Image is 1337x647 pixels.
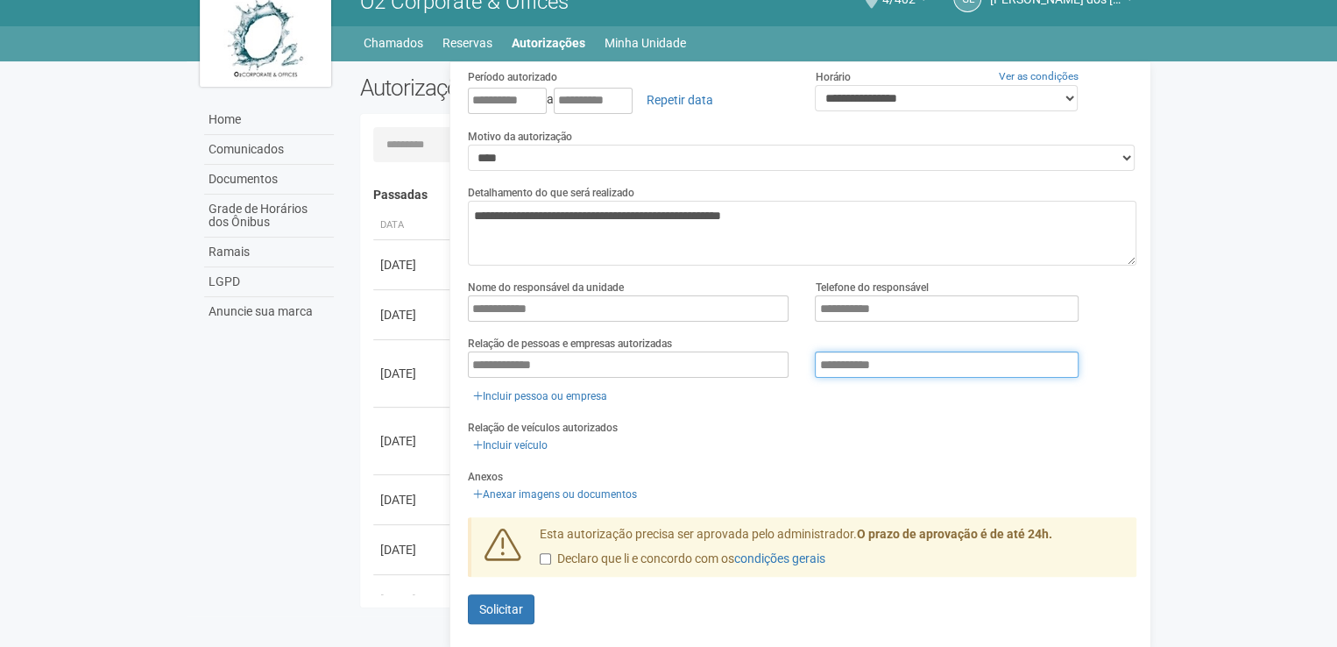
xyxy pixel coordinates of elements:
[635,85,725,115] a: Repetir data
[479,602,523,616] span: Solicitar
[605,31,686,55] a: Minha Unidade
[373,211,452,240] th: Data
[364,31,423,55] a: Chamados
[468,85,789,115] div: a
[380,541,445,558] div: [DATE]
[857,527,1052,541] strong: O prazo de aprovação é de até 24h.
[204,267,334,297] a: LGPD
[380,491,445,508] div: [DATE]
[512,31,585,55] a: Autorizações
[468,129,572,145] label: Motivo da autorização
[380,256,445,274] div: [DATE]
[204,195,334,238] a: Grade de Horários dos Ônibus
[204,297,334,326] a: Anuncie sua marca
[204,135,334,165] a: Comunicados
[468,485,642,504] a: Anexar imagens ou documentos
[734,551,825,565] a: condições gerais
[468,185,634,201] label: Detalhamento do que será realizado
[380,365,445,382] div: [DATE]
[380,591,445,608] div: [DATE]
[540,551,825,568] label: Declaro que li e concordo com os
[373,188,1124,202] h4: Passadas
[204,165,334,195] a: Documentos
[360,75,735,101] h2: Autorizações
[468,336,672,352] label: Relação de pessoas e empresas autorizadas
[540,553,551,565] input: Declaro que li e concordo com oscondições gerais
[468,420,618,436] label: Relação de veículos autorizados
[468,387,612,406] a: Incluir pessoa ou empresa
[527,526,1136,577] div: Esta autorização precisa ser aprovada pelo administrador.
[815,69,850,85] label: Horário
[468,280,624,295] label: Nome do responsável da unidade
[380,306,445,323] div: [DATE]
[468,69,557,85] label: Período autorizado
[204,105,334,135] a: Home
[468,594,534,624] button: Solicitar
[204,238,334,267] a: Ramais
[380,432,445,450] div: [DATE]
[468,469,503,485] label: Anexos
[468,436,553,455] a: Incluir veículo
[999,70,1079,82] a: Ver as condições
[442,31,492,55] a: Reservas
[815,280,928,295] label: Telefone do responsável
